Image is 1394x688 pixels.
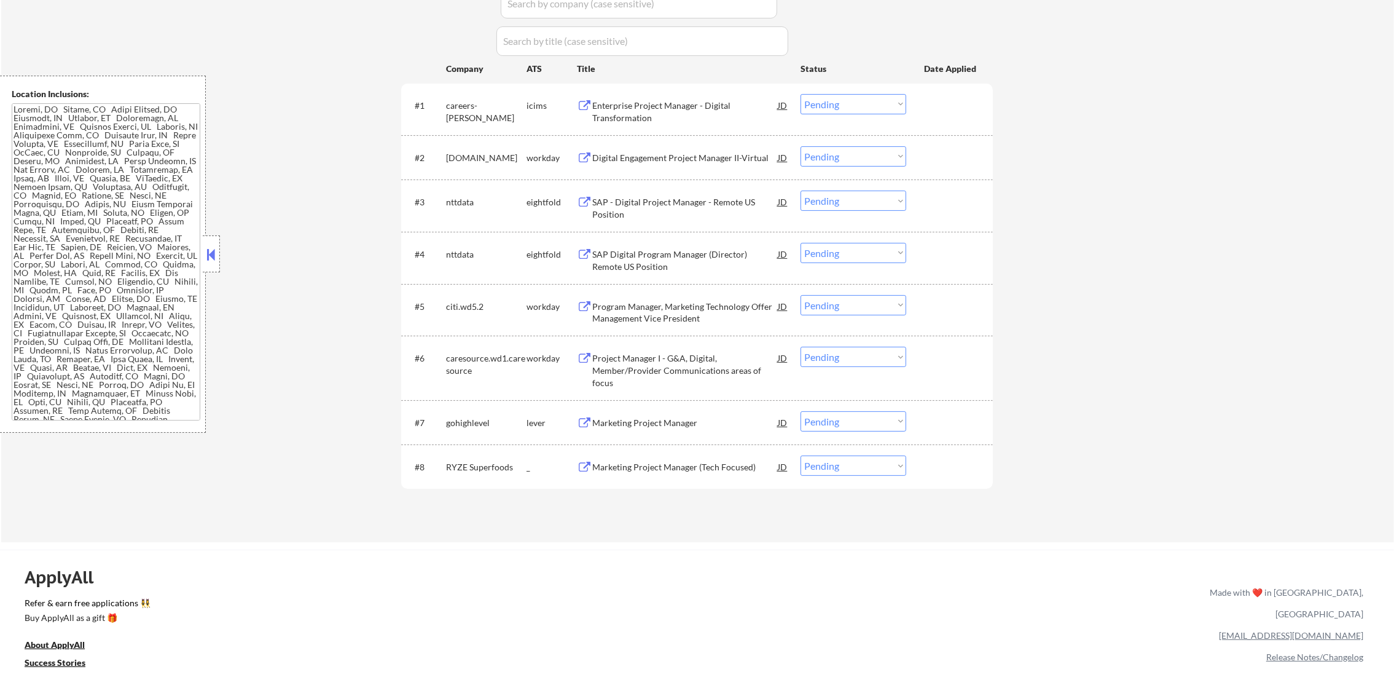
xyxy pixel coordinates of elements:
div: ATS [527,63,577,75]
div: Enterprise Project Manager - Digital Transformation [592,100,778,124]
div: #3 [415,196,436,208]
div: icims [527,100,577,112]
div: Marketing Project Manager [592,417,778,429]
div: gohighlevel [446,417,527,429]
div: Project Manager I - G&A, Digital, Member/Provider Communications areas of focus [592,352,778,389]
div: lever [527,417,577,429]
div: JD [777,94,789,116]
div: nttdata [446,196,527,208]
div: Digital Engagement Project Manager II-Virtual [592,152,778,164]
div: workday [527,301,577,313]
div: [DOMAIN_NAME] [446,152,527,164]
div: #8 [415,461,436,473]
a: Success Stories [25,657,102,672]
div: JD [777,146,789,168]
input: Search by title (case sensitive) [496,26,788,56]
div: RYZE Superfoods [446,461,527,473]
div: Program Manager, Marketing Technology Offer Management Vice President [592,301,778,325]
div: Title [577,63,789,75]
div: Date Applied [924,63,978,75]
div: Made with ❤️ in [GEOGRAPHIC_DATA], [GEOGRAPHIC_DATA] [1205,582,1363,625]
div: JD [777,347,789,369]
div: _ [527,461,577,473]
a: Buy ApplyAll as a gift 🎁 [25,612,147,627]
div: Marketing Project Manager (Tech Focused) [592,461,778,473]
div: #2 [415,152,436,164]
div: Company [446,63,527,75]
div: #4 [415,248,436,261]
div: #1 [415,100,436,112]
div: ApplyAll [25,567,108,588]
div: #5 [415,301,436,313]
div: Status [801,57,906,79]
div: JD [777,191,789,213]
div: SAP Digital Program Manager (Director) Remote US Position [592,248,778,272]
div: workday [527,352,577,365]
div: JD [777,411,789,433]
div: caresource.wd1.caresource [446,352,527,376]
div: #6 [415,352,436,365]
u: Success Stories [25,657,85,668]
div: eightfold [527,196,577,208]
div: JD [777,456,789,478]
div: nttdata [446,248,527,261]
a: Release Notes/Changelog [1266,652,1363,662]
div: SAP - Digital Project Manager - Remote US Position [592,196,778,220]
div: Buy ApplyAll as a gift 🎁 [25,614,147,622]
a: About ApplyAll [25,639,102,654]
div: eightfold [527,248,577,261]
div: careers-[PERSON_NAME] [446,100,527,124]
u: About ApplyAll [25,639,85,650]
div: JD [777,243,789,265]
div: #7 [415,417,436,429]
div: workday [527,152,577,164]
div: citi.wd5.2 [446,301,527,313]
a: [EMAIL_ADDRESS][DOMAIN_NAME] [1219,630,1363,641]
div: Location Inclusions: [12,88,201,100]
div: JD [777,295,789,317]
a: Refer & earn free applications 👯‍♀️ [25,599,953,612]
